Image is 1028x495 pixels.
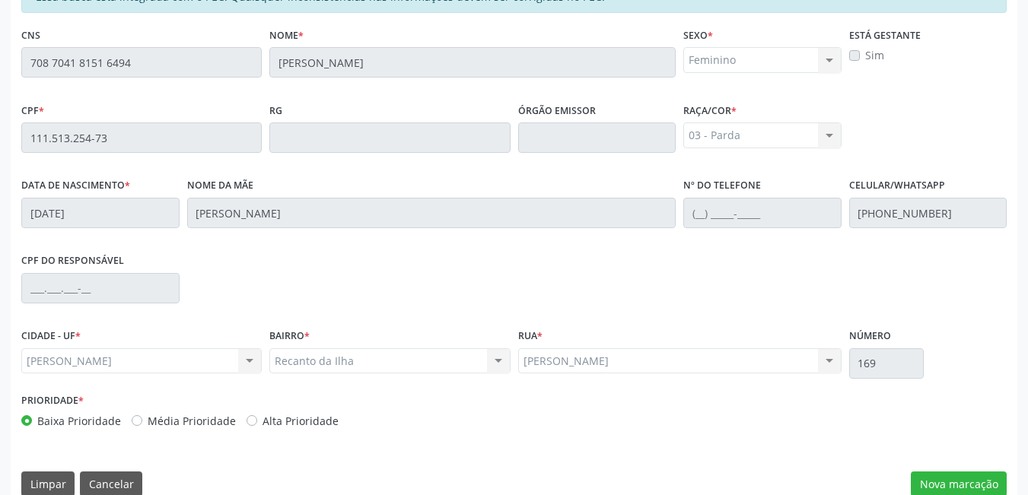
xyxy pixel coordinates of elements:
[683,24,713,47] label: Sexo
[683,174,761,198] label: Nº do Telefone
[187,174,253,198] label: Nome da mãe
[849,24,921,47] label: Está gestante
[21,389,84,413] label: Prioridade
[269,24,304,47] label: Nome
[21,198,180,228] input: __/__/____
[21,273,180,303] input: ___.___.___-__
[683,99,737,122] label: Raça/cor
[849,174,945,198] label: Celular/WhatsApp
[849,198,1007,228] input: (__) _____-_____
[21,325,81,348] label: CIDADE - UF
[865,47,884,63] label: Sim
[21,24,40,47] label: CNS
[21,99,44,122] label: CPF
[849,325,891,348] label: Número
[21,249,124,273] label: CPF do responsável
[518,325,543,348] label: Rua
[263,413,339,429] label: Alta Prioridade
[269,325,310,348] label: BAIRRO
[21,174,130,198] label: Data de nascimento
[269,99,282,122] label: RG
[683,198,842,228] input: (__) _____-_____
[37,413,121,429] label: Baixa Prioridade
[518,99,596,122] label: Órgão emissor
[148,413,236,429] label: Média Prioridade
